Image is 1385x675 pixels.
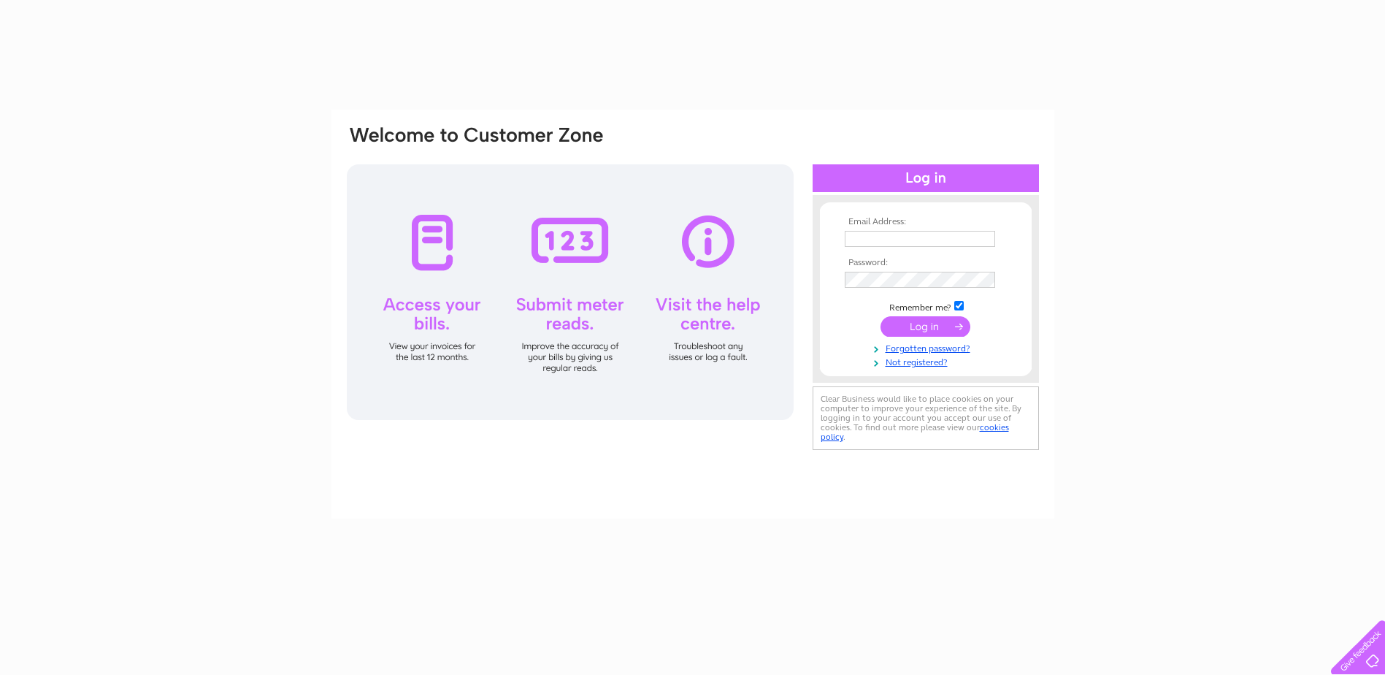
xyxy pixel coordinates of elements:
[845,354,1010,368] a: Not registered?
[841,217,1010,227] th: Email Address:
[813,386,1039,450] div: Clear Business would like to place cookies on your computer to improve your experience of the sit...
[821,422,1009,442] a: cookies policy
[841,299,1010,313] td: Remember me?
[881,316,970,337] input: Submit
[845,340,1010,354] a: Forgotten password?
[841,258,1010,268] th: Password:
